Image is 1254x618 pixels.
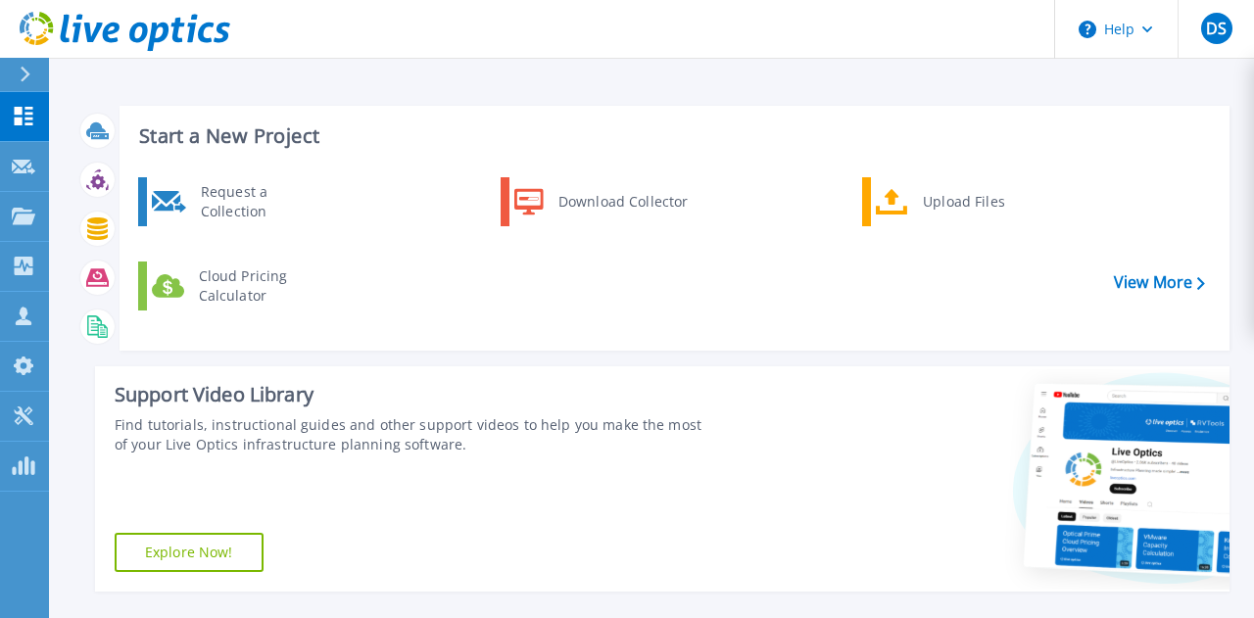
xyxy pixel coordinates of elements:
a: Download Collector [501,177,701,226]
div: Support Video Library [115,382,704,407]
a: Explore Now! [115,533,264,572]
div: Request a Collection [191,182,334,221]
span: DS [1206,21,1227,36]
div: Upload Files [913,182,1058,221]
a: Cloud Pricing Calculator [138,261,339,310]
a: Upload Files [862,177,1063,226]
h3: Start a New Project [139,125,1204,147]
div: Download Collector [549,182,697,221]
a: View More [1114,273,1205,292]
div: Cloud Pricing Calculator [189,266,334,306]
a: Request a Collection [138,177,339,226]
div: Find tutorials, instructional guides and other support videos to help you make the most of your L... [115,415,704,454]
